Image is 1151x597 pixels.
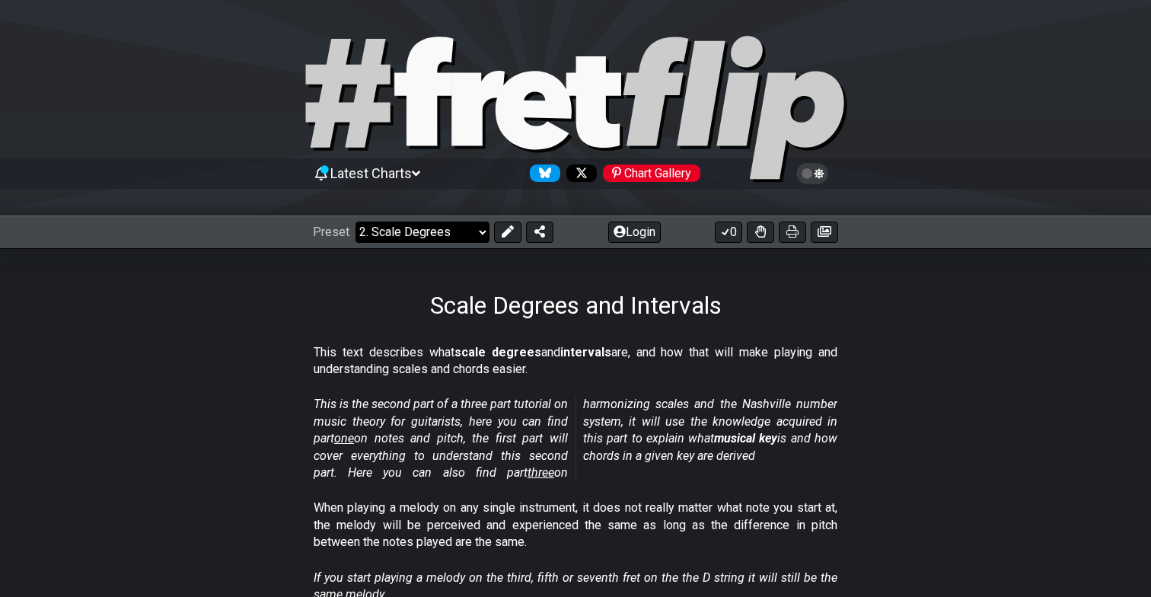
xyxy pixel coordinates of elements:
span: one [334,431,354,445]
button: Print [779,222,806,243]
button: Create image [811,222,838,243]
select: Preset [356,222,489,243]
button: Edit Preset [494,222,521,243]
span: Latest Charts [330,165,412,181]
h1: Scale Degrees and Intervals [430,291,722,320]
button: Login [608,222,661,243]
div: Chart Gallery [603,164,700,182]
button: Share Preset [526,222,553,243]
a: Follow #fretflip at Bluesky [524,164,560,182]
strong: musical key [714,431,777,445]
p: When playing a melody on any single instrument, it does not really matter what note you start at,... [314,500,837,551]
strong: intervals [560,345,611,359]
em: This is the second part of a three part tutorial on music theory for guitarists, here you can fin... [314,397,837,480]
span: Preset [313,225,349,239]
span: three [528,465,554,480]
button: 0 [715,222,742,243]
a: Follow #fretflip at X [560,164,597,182]
button: Toggle Dexterity for all fretkits [747,222,774,243]
p: This text describes what and are, and how that will make playing and understanding scales and cho... [314,344,837,378]
a: #fretflip at Pinterest [597,164,700,182]
strong: scale degrees [454,345,541,359]
span: Toggle light / dark theme [804,167,821,180]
